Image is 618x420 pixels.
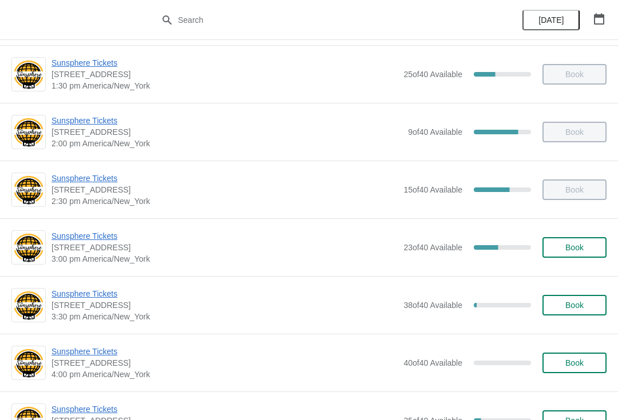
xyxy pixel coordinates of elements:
span: [DATE] [538,15,564,25]
span: 23 of 40 Available [403,243,462,252]
span: 1:30 pm America/New_York [51,80,398,91]
button: Book [542,237,607,258]
input: Search [177,10,463,30]
span: 3:00 pm America/New_York [51,253,398,265]
span: 3:30 pm America/New_York [51,311,398,322]
span: 9 of 40 Available [408,127,462,137]
img: Sunsphere Tickets | 810 Clinch Avenue, Knoxville, TN, USA | 2:00 pm America/New_York [12,117,45,148]
img: Sunsphere Tickets | 810 Clinch Avenue, Knoxville, TN, USA | 3:00 pm America/New_York [12,232,45,263]
span: 2:00 pm America/New_York [51,138,402,149]
span: Book [565,358,584,367]
span: 4:00 pm America/New_York [51,369,398,380]
span: 15 of 40 Available [403,185,462,194]
span: 25 of 40 Available [403,70,462,79]
span: 2:30 pm America/New_York [51,195,398,207]
span: Sunsphere Tickets [51,57,398,69]
button: Book [542,295,607,315]
img: Sunsphere Tickets | 810 Clinch Avenue, Knoxville, TN, USA | 4:00 pm America/New_York [12,347,45,379]
span: Sunsphere Tickets [51,288,398,299]
img: Sunsphere Tickets | 810 Clinch Avenue, Knoxville, TN, USA | 2:30 pm America/New_York [12,174,45,206]
span: [STREET_ADDRESS] [51,126,402,138]
span: Sunsphere Tickets [51,115,402,126]
span: Book [565,301,584,310]
span: [STREET_ADDRESS] [51,184,398,195]
span: Book [565,243,584,252]
span: [STREET_ADDRESS] [51,242,398,253]
span: 38 of 40 Available [403,301,462,310]
button: [DATE] [522,10,580,30]
img: Sunsphere Tickets | 810 Clinch Avenue, Knoxville, TN, USA | 3:30 pm America/New_York [12,290,45,321]
span: Sunsphere Tickets [51,346,398,357]
span: [STREET_ADDRESS] [51,299,398,311]
span: Sunsphere Tickets [51,230,398,242]
span: [STREET_ADDRESS] [51,69,398,80]
span: [STREET_ADDRESS] [51,357,398,369]
span: Sunsphere Tickets [51,403,398,415]
span: Sunsphere Tickets [51,173,398,184]
img: Sunsphere Tickets | 810 Clinch Avenue, Knoxville, TN, USA | 1:30 pm America/New_York [12,59,45,90]
span: 40 of 40 Available [403,358,462,367]
button: Book [542,353,607,373]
